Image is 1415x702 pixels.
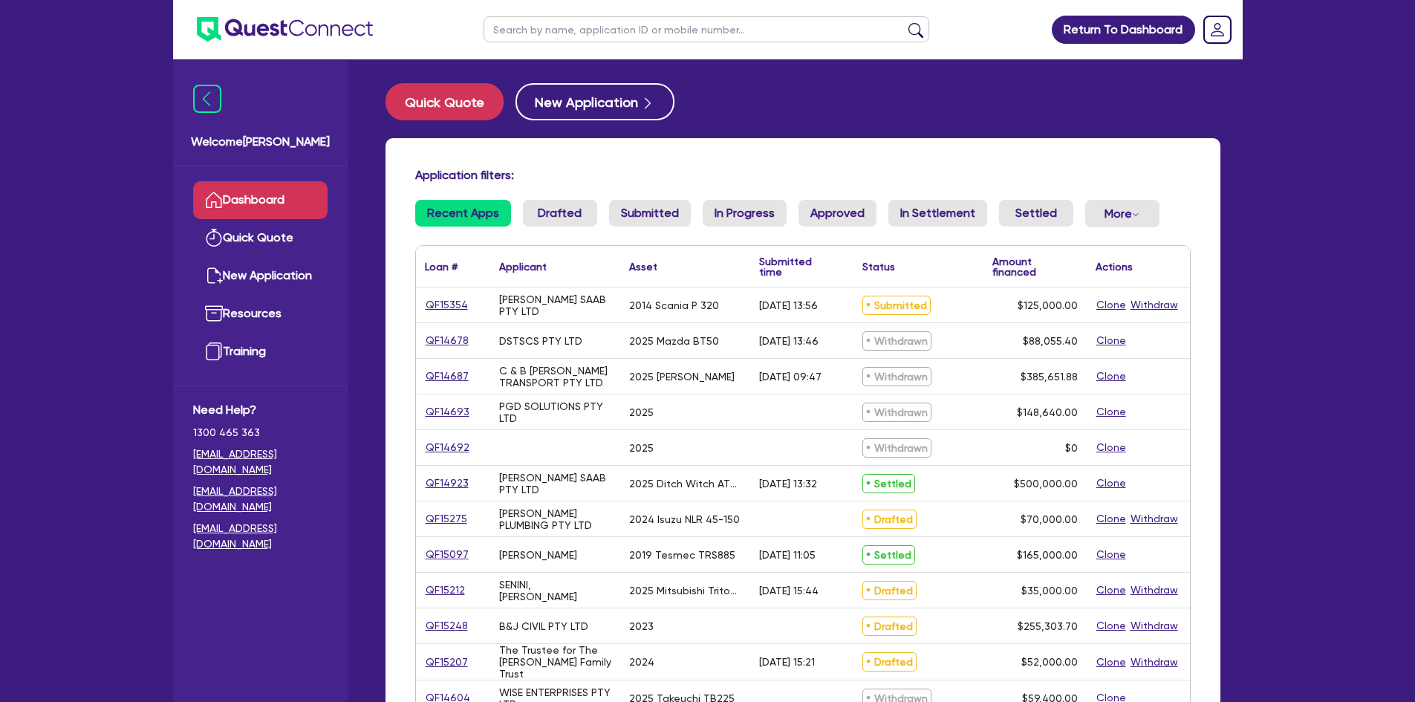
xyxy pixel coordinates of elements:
div: [PERSON_NAME] SAAB PTY LTD [499,472,611,495]
button: Clone [1096,582,1127,599]
button: Clone [1096,546,1127,563]
a: Quick Quote [193,219,328,257]
span: Withdrawn [862,367,931,386]
button: Clone [1096,654,1127,671]
div: [DATE] 13:56 [759,299,818,311]
button: Withdraw [1130,582,1179,599]
span: $165,000.00 [1017,549,1078,561]
button: Clone [1096,403,1127,420]
img: resources [205,305,223,322]
a: Resources [193,295,328,333]
span: $0 [1065,442,1078,454]
span: $255,303.70 [1018,620,1078,632]
a: QF15212 [425,582,466,599]
span: Need Help? [193,401,328,419]
span: Settled [862,474,915,493]
a: QF15207 [425,654,469,671]
div: [PERSON_NAME] [499,549,577,561]
div: Status [862,261,895,272]
div: [DATE] 13:32 [759,478,817,490]
span: Drafted [862,652,917,672]
a: Drafted [523,200,597,227]
a: Approved [798,200,876,227]
a: QF14692 [425,439,470,456]
button: Clone [1096,368,1127,385]
a: Quick Quote [386,83,515,120]
button: Clone [1096,439,1127,456]
div: Asset [629,261,657,272]
div: 2025 [629,406,654,418]
div: 2025 [PERSON_NAME] [629,371,735,383]
a: Recent Apps [415,200,511,227]
button: Withdraw [1130,617,1179,634]
div: [PERSON_NAME] PLUMBING PTY LTD [499,507,611,531]
div: Actions [1096,261,1133,272]
h4: Application filters: [415,168,1191,182]
span: Welcome [PERSON_NAME] [191,133,330,151]
a: [EMAIL_ADDRESS][DOMAIN_NAME] [193,446,328,478]
a: Submitted [609,200,691,227]
div: 2019 Tesmec TRS885 [629,549,735,561]
span: Submitted [862,296,931,315]
div: [DATE] 09:47 [759,371,822,383]
a: QF14678 [425,332,469,349]
div: DSTSCS PTY LTD [499,335,582,347]
div: [PERSON_NAME] SAAB PTY LTD [499,293,611,317]
a: Dropdown toggle [1198,10,1237,49]
div: The Trustee for The [PERSON_NAME] Family Trust [499,644,611,680]
button: Clone [1096,332,1127,349]
a: Dashboard [193,181,328,219]
a: [EMAIL_ADDRESS][DOMAIN_NAME] [193,484,328,515]
div: PGD SOLUTIONS PTY LTD [499,400,611,424]
div: Submitted time [759,256,831,277]
span: $88,055.40 [1023,335,1078,347]
img: icon-menu-close [193,85,221,113]
span: $148,640.00 [1017,406,1078,418]
span: Withdrawn [862,403,931,422]
span: $35,000.00 [1021,585,1078,597]
button: Clone [1096,296,1127,313]
span: Withdrawn [862,331,931,351]
div: 2025 Mazda BT50 [629,335,719,347]
a: New Application [193,257,328,295]
input: Search by name, application ID or mobile number... [484,16,929,42]
span: Drafted [862,581,917,600]
div: 2025 Ditch Witch AT32 [629,478,741,490]
div: 2014 Scania P 320 [629,299,719,311]
span: Withdrawn [862,438,931,458]
button: Dropdown toggle [1085,200,1159,227]
div: C & B [PERSON_NAME] TRANSPORT PTY LTD [499,365,611,389]
a: In Settlement [888,200,987,227]
img: quest-connect-logo-blue [197,17,373,42]
a: QF15097 [425,546,469,563]
div: [DATE] 13:46 [759,335,819,347]
span: $125,000.00 [1018,299,1078,311]
img: training [205,342,223,360]
a: QF15354 [425,296,469,313]
span: $500,000.00 [1014,478,1078,490]
div: [DATE] 15:44 [759,585,819,597]
span: $52,000.00 [1021,656,1078,668]
span: Drafted [862,617,917,636]
div: Loan # [425,261,458,272]
a: In Progress [703,200,787,227]
a: QF14923 [425,475,469,492]
span: Settled [862,545,915,565]
div: [DATE] 11:05 [759,549,816,561]
span: Drafted [862,510,917,529]
button: Clone [1096,475,1127,492]
button: Quick Quote [386,83,504,120]
div: Applicant [499,261,547,272]
a: QF14693 [425,403,470,420]
button: Withdraw [1130,510,1179,527]
div: Amount financed [992,256,1078,277]
a: QF15248 [425,617,469,634]
div: [DATE] 15:21 [759,656,815,668]
a: Return To Dashboard [1052,16,1195,44]
div: SENINI, [PERSON_NAME] [499,579,611,602]
a: QF15275 [425,510,468,527]
div: 2024 [629,656,654,668]
img: quick-quote [205,229,223,247]
span: 1300 465 363 [193,425,328,441]
div: 2025 Mitsubishi Triton GLX-MV [629,585,741,597]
